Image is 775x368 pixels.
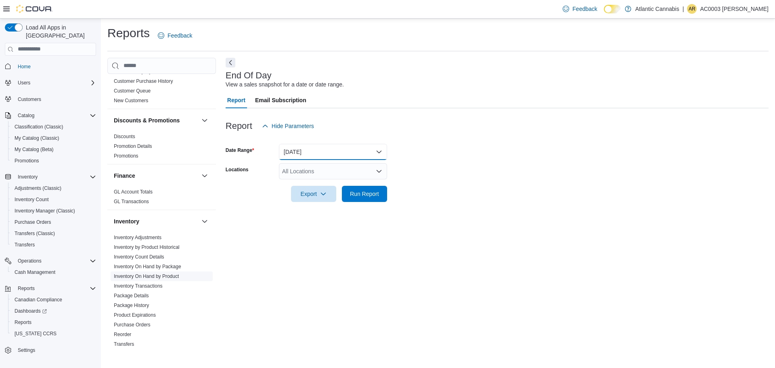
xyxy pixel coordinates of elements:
span: Inventory [18,174,38,180]
button: Inventory [2,171,99,183]
span: Run Report [350,190,379,198]
span: Transfers (Classic) [15,230,55,237]
button: Reports [15,284,38,293]
label: Locations [226,166,249,173]
span: Users [18,80,30,86]
a: Inventory by Product Historical [114,244,180,250]
span: Purchase Orders [11,217,96,227]
span: Customers [15,94,96,104]
h3: Finance [114,172,135,180]
button: Settings [2,344,99,356]
a: Customers [15,95,44,104]
span: Purchase Orders [15,219,51,225]
button: Catalog [2,110,99,121]
div: Customer [107,57,216,109]
div: Inventory [107,233,216,352]
span: Hide Parameters [272,122,314,130]
button: [US_STATE] CCRS [8,328,99,339]
a: Inventory On Hand by Product [114,273,179,279]
span: Catalog [15,111,96,120]
span: New Customers [114,97,148,104]
a: Inventory Manager (Classic) [11,206,78,216]
span: Cash Management [15,269,55,275]
h3: End Of Day [226,71,272,80]
a: Promotions [114,153,138,159]
a: Discounts [114,134,135,139]
span: Adjustments (Classic) [11,183,96,193]
button: Next [226,58,235,67]
div: Discounts & Promotions [107,132,216,164]
div: Finance [107,187,216,210]
span: Settings [18,347,35,353]
a: Promotions [11,156,42,166]
a: Promotion Details [114,143,152,149]
span: Classification (Classic) [11,122,96,132]
span: Export [296,186,331,202]
p: Atlantic Cannabis [635,4,679,14]
span: Dashboards [15,308,47,314]
button: Inventory [200,217,209,226]
button: Discounts & Promotions [114,116,198,124]
button: Open list of options [376,168,382,175]
span: My Catalog (Classic) [11,133,96,143]
span: Load All Apps in [GEOGRAPHIC_DATA] [23,23,96,40]
button: Cash Management [8,267,99,278]
a: Inventory Transactions [114,283,163,289]
div: View a sales snapshot for a date or date range. [226,80,344,89]
span: Operations [15,256,96,266]
span: Promotions [15,158,39,164]
h1: Reports [107,25,150,41]
button: Reports [2,283,99,294]
a: GL Transactions [114,199,149,204]
a: My Catalog (Beta) [11,145,57,154]
button: Reports [8,317,99,328]
a: Inventory Count [11,195,52,204]
span: Package Details [114,292,149,299]
span: AR [689,4,695,14]
a: Customer Queue [114,88,151,94]
a: Inventory Count Details [114,254,164,260]
button: [DATE] [279,144,387,160]
button: Transfers (Classic) [8,228,99,239]
span: Home [15,61,96,71]
label: Date Range [226,147,254,154]
h3: Inventory [114,217,139,225]
span: Home [18,63,31,70]
a: My Catalog (Classic) [11,133,63,143]
a: Package Details [114,293,149,299]
span: Washington CCRS [11,329,96,339]
a: Dashboards [8,305,99,317]
span: Discounts [114,133,135,140]
a: Customer Loyalty Points [114,69,166,74]
a: Package History [114,303,149,308]
a: Transfers [114,341,134,347]
button: Inventory Count [8,194,99,205]
a: Product Expirations [114,312,156,318]
button: Purchase Orders [8,217,99,228]
span: Reports [15,284,96,293]
button: Catalog [15,111,38,120]
span: Settings [15,345,96,355]
span: Inventory [15,172,96,182]
span: Reports [18,285,35,292]
button: Promotions [8,155,99,166]
input: Dark Mode [604,5,621,13]
span: Feedback [572,5,597,13]
span: Reports [11,318,96,327]
span: Dashboards [11,306,96,316]
span: Inventory Manager (Classic) [15,208,75,214]
button: Hide Parameters [259,118,317,134]
span: Canadian Compliance [15,297,62,303]
a: Purchase Orders [114,322,151,328]
a: Settings [15,345,38,355]
span: Feedback [168,32,192,40]
span: Transfers [11,240,96,250]
button: Transfers [8,239,99,250]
